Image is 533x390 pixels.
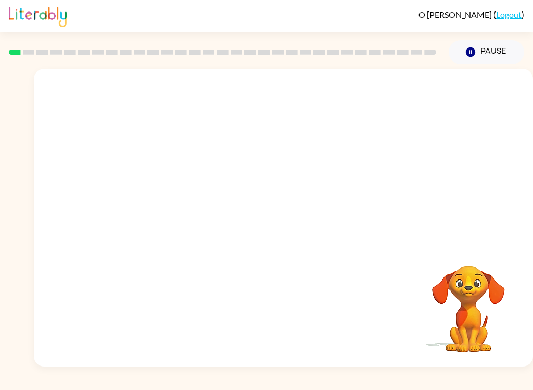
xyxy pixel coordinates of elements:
[449,40,524,64] button: Pause
[9,4,67,27] img: Literably
[416,250,521,354] video: Your browser must support playing .mp4 files to use Literably. Please try using another browser.
[496,9,522,19] a: Logout
[418,9,493,19] span: O [PERSON_NAME]
[418,9,524,19] div: ( )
